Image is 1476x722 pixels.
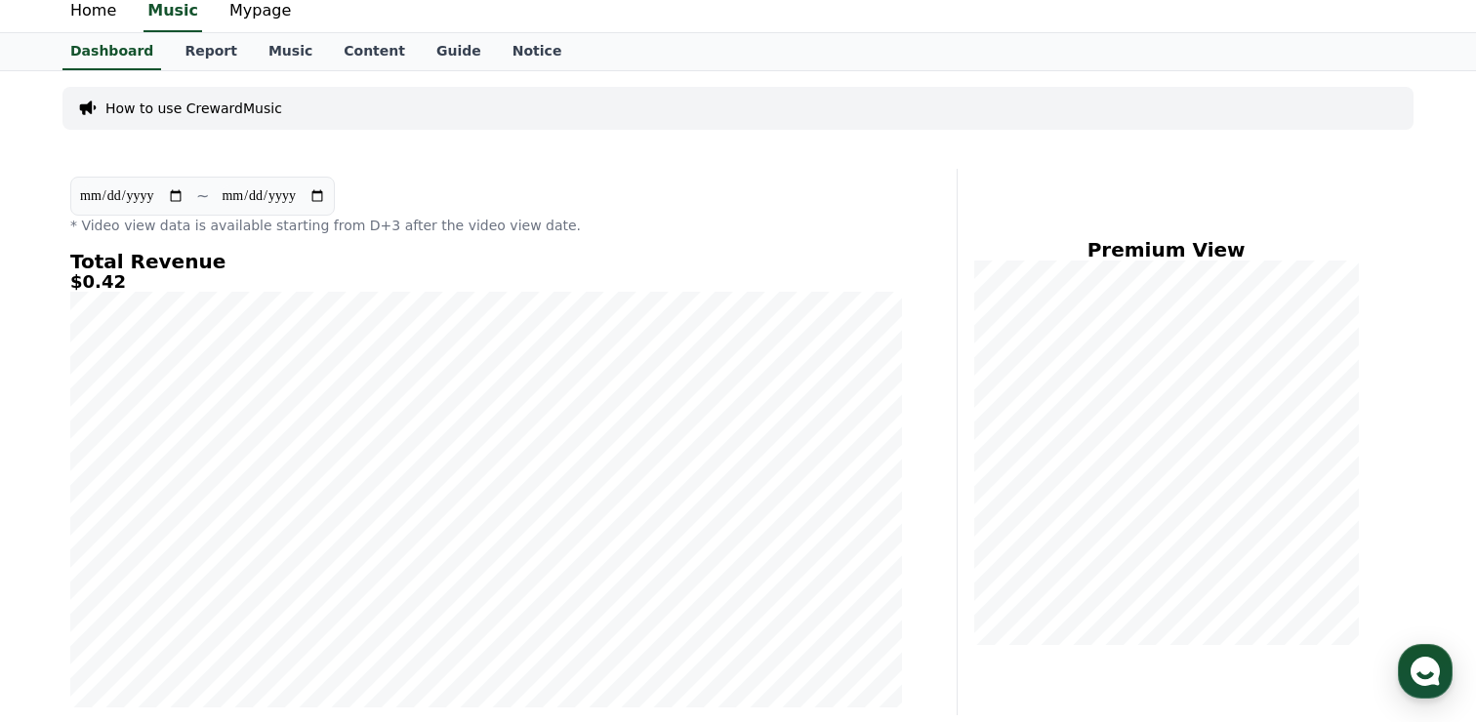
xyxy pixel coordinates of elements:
[973,239,1359,261] h4: Premium View
[129,560,252,609] a: Messages
[169,33,253,70] a: Report
[162,590,220,606] span: Messages
[328,33,421,70] a: Content
[252,560,375,609] a: Settings
[70,216,902,235] p: * Video view data is available starting from D+3 after the video view date.
[105,99,282,118] a: How to use CrewardMusic
[196,184,209,208] p: ~
[70,272,902,292] h5: $0.42
[70,251,902,272] h4: Total Revenue
[497,33,578,70] a: Notice
[289,589,337,605] span: Settings
[50,589,84,605] span: Home
[253,33,328,70] a: Music
[6,560,129,609] a: Home
[421,33,497,70] a: Guide
[62,33,161,70] a: Dashboard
